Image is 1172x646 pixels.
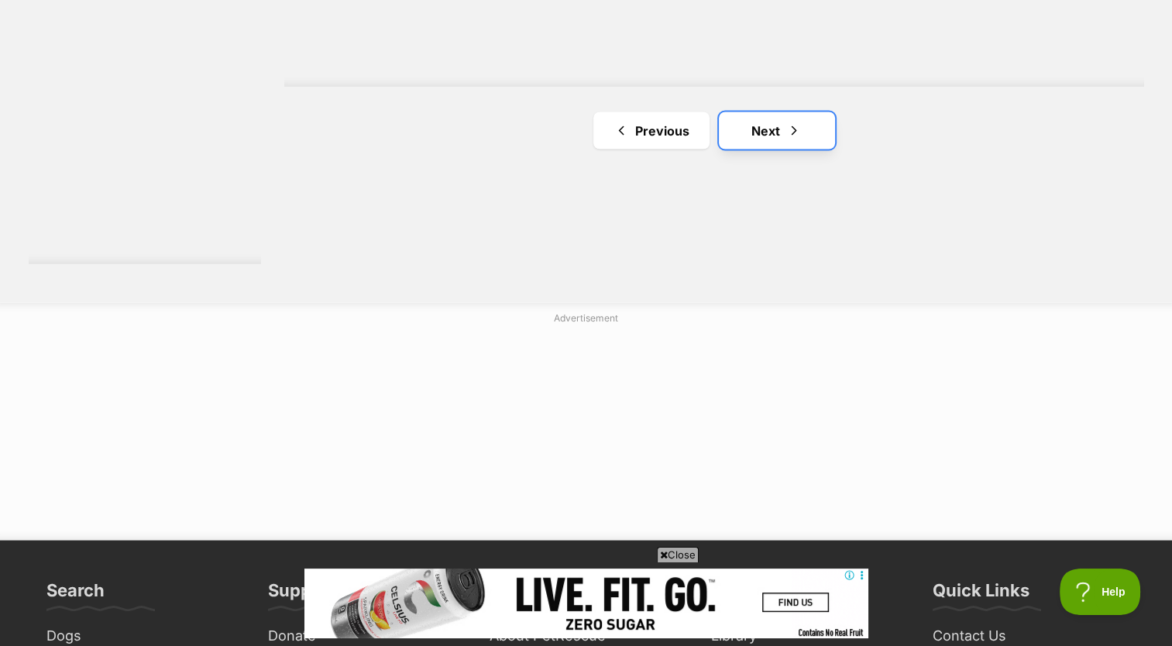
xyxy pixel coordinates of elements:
[304,569,868,638] iframe: Advertisement
[284,112,1144,149] nav: Pagination
[719,112,835,149] a: Next page
[211,332,962,525] iframe: Advertisement
[268,579,335,610] h3: Support
[593,112,710,149] a: Previous page
[933,579,1029,610] h3: Quick Links
[1060,569,1141,615] iframe: Help Scout Beacon - Open
[46,579,105,610] h3: Search
[657,547,699,562] span: Close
